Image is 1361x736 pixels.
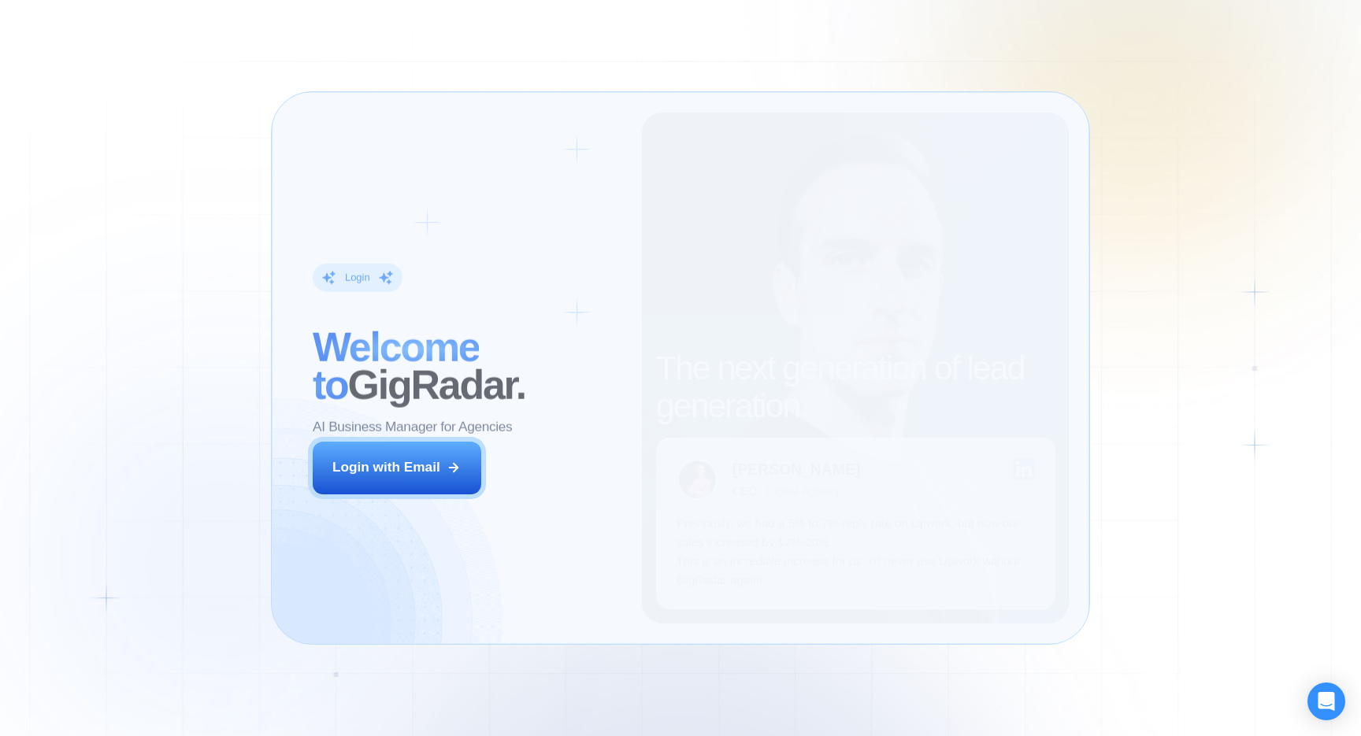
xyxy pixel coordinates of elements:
div: Login [345,271,370,284]
span: Welcome to [313,324,479,408]
div: Login with Email [332,458,440,477]
div: Digital Agency [766,484,840,497]
h2: The next generation of lead generation. [656,350,1055,424]
div: Open Intercom Messenger [1307,682,1345,720]
p: AI Business Manager for Agencies [313,417,512,436]
div: CEO [732,484,758,497]
p: Previously, we had a 5% to 7% reply rate on Upwork, but now our sales increased by 17%-20%. This ... [677,514,1035,589]
div: [PERSON_NAME] [732,462,861,477]
button: Login with Email [313,442,481,494]
h2: ‍ GigRadar. [313,329,622,404]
